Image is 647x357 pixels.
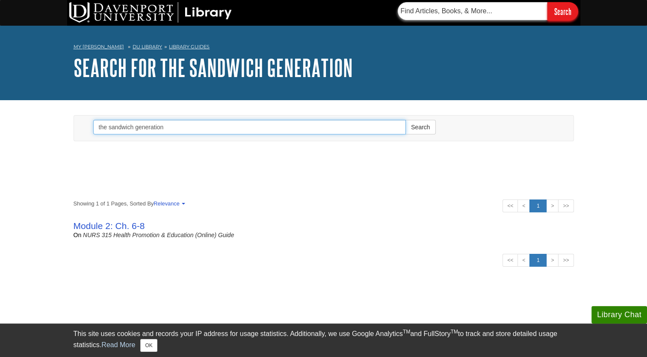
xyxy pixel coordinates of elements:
[74,221,145,231] a: Module 2: Ch. 6-8
[546,199,558,212] a: >
[502,254,518,267] a: <<
[398,2,547,20] input: Find Articles, Books, & More...
[529,199,547,212] a: 1
[74,199,574,208] strong: Showing 1 of 1 Pages, Sorted By
[546,254,558,267] a: >
[451,329,458,335] sup: TM
[69,2,232,23] img: DU Library
[398,2,578,21] form: Searches DU Library's articles, books, and more
[502,199,518,212] a: <<
[74,43,124,51] a: My [PERSON_NAME]
[517,199,530,212] a: <
[591,306,647,324] button: Library Chat
[169,44,210,50] a: Library Guides
[502,199,573,212] ul: Search Pagination
[558,199,573,212] a: >>
[74,55,574,80] h1: Search for the sandwich generation
[74,232,82,238] span: on
[133,44,162,50] a: DU Library
[101,341,135,348] a: Read More
[547,2,578,21] input: Search
[529,254,547,267] a: 1
[403,329,410,335] sup: TM
[405,120,435,134] button: Search
[558,254,573,267] a: >>
[140,339,157,352] button: Close
[83,232,234,238] a: NURS 315 Health Promotion & Education (Online) Guide
[502,254,573,267] ul: Search Pagination
[517,254,530,267] a: <
[154,200,183,207] a: Relevance
[74,329,574,352] div: This site uses cookies and records your IP address for usage statistics. Additionally, we use Goo...
[93,120,406,134] input: Enter Search Words
[74,41,574,55] nav: breadcrumb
